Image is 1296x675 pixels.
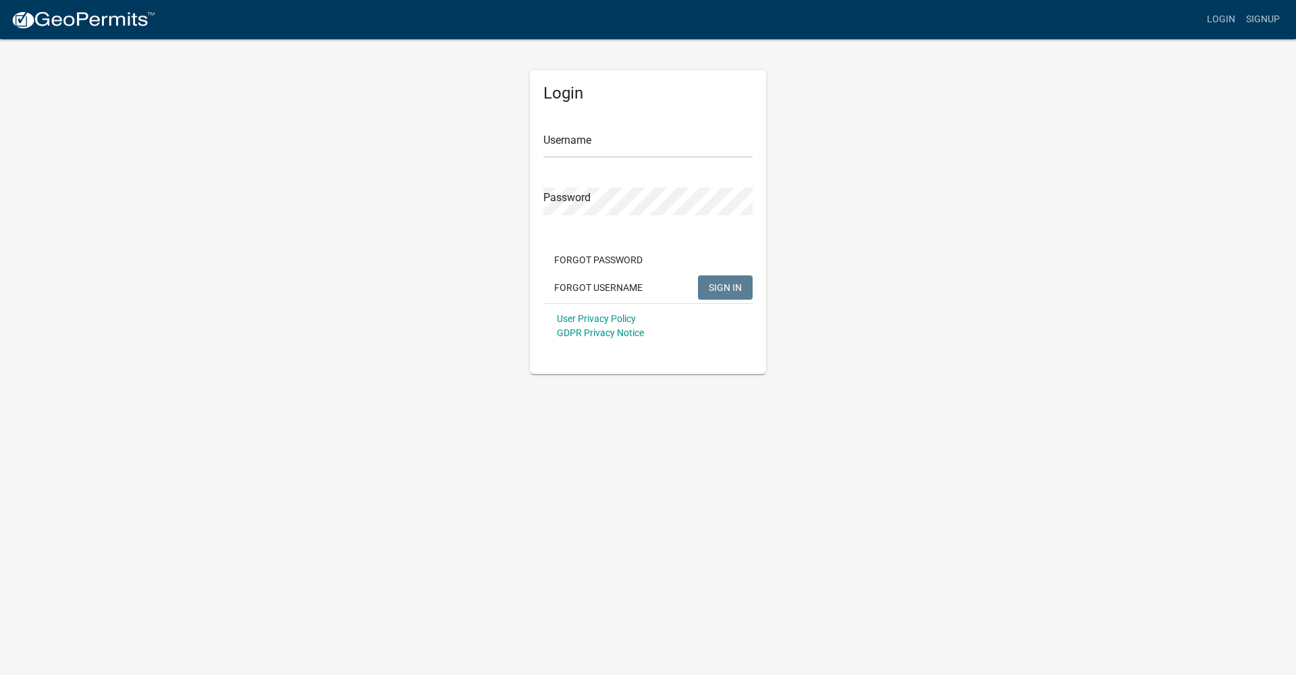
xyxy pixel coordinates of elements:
button: SIGN IN [698,275,753,300]
button: Forgot Password [543,248,653,272]
span: SIGN IN [709,281,742,292]
h5: Login [543,84,753,103]
a: GDPR Privacy Notice [557,327,644,338]
a: Login [1201,7,1241,32]
a: User Privacy Policy [557,313,636,324]
button: Forgot Username [543,275,653,300]
a: Signup [1241,7,1285,32]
